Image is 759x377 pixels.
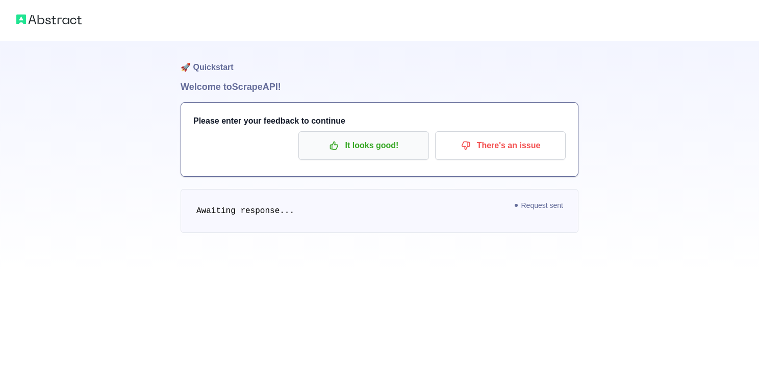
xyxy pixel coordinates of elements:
[193,115,566,127] h3: Please enter your feedback to continue
[196,206,294,216] span: Awaiting response...
[443,137,558,154] p: There's an issue
[435,131,566,160] button: There's an issue
[16,12,82,27] img: Abstract logo
[181,41,578,80] h1: 🚀 Quickstart
[306,137,421,154] p: It looks good!
[510,199,569,211] span: Request sent
[181,80,578,94] h1: Welcome to Scrape API!
[298,131,429,160] button: It looks good!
